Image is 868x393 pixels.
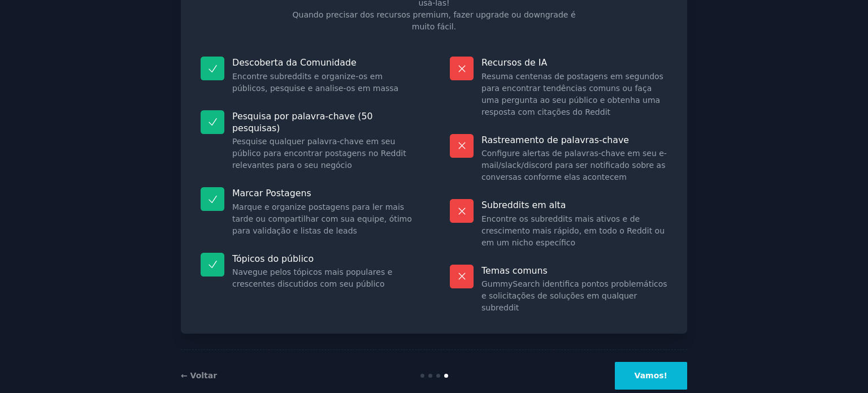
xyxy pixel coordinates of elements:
font: Tópicos do público [232,253,314,264]
font: Configure alertas de palavras-chave em seu e-mail/slack/discord para ser notificado sobre as conv... [481,149,667,182]
font: GummySearch identifica pontos problemáticos e solicitações de soluções em qualquer subreddit [481,279,667,312]
font: Pesquise qualquer palavra-chave em seu público para encontrar postagens no Reddit relevantes para... [232,137,406,170]
font: Recursos de IA [481,57,547,68]
font: Marque e organize postagens para ler mais tarde ou compartilhar com sua equipe, ótimo para valida... [232,202,412,235]
font: Encontre os subreddits mais ativos e de crescimento mais rápido, em todo o Reddit ou em um nicho ... [481,214,665,247]
font: Vamos! [635,371,667,380]
font: Subreddits em alta [481,200,566,210]
font: Navegue pelos tópicos mais populares e crescentes discutidos com seu público [232,267,392,288]
font: Marcar Postagens [232,188,311,198]
font: Temas comuns [481,265,548,276]
font: Rastreamento de palavras-chave [481,135,629,145]
button: Vamos! [615,362,687,390]
font: Quando precisar dos recursos premium, fazer upgrade ou downgrade é muito fácil. [293,10,576,31]
font: Encontre subreddits e organize-os em públicos, pesquise e analise-os em massa [232,72,398,93]
a: ← Voltar [181,371,217,380]
font: Pesquisa por palavra-chave (50 pesquisas) [232,111,372,133]
font: Descoberta da Comunidade [232,57,357,68]
font: Resuma centenas de postagens em segundos para encontrar tendências comuns ou faça uma pergunta ao... [481,72,663,116]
